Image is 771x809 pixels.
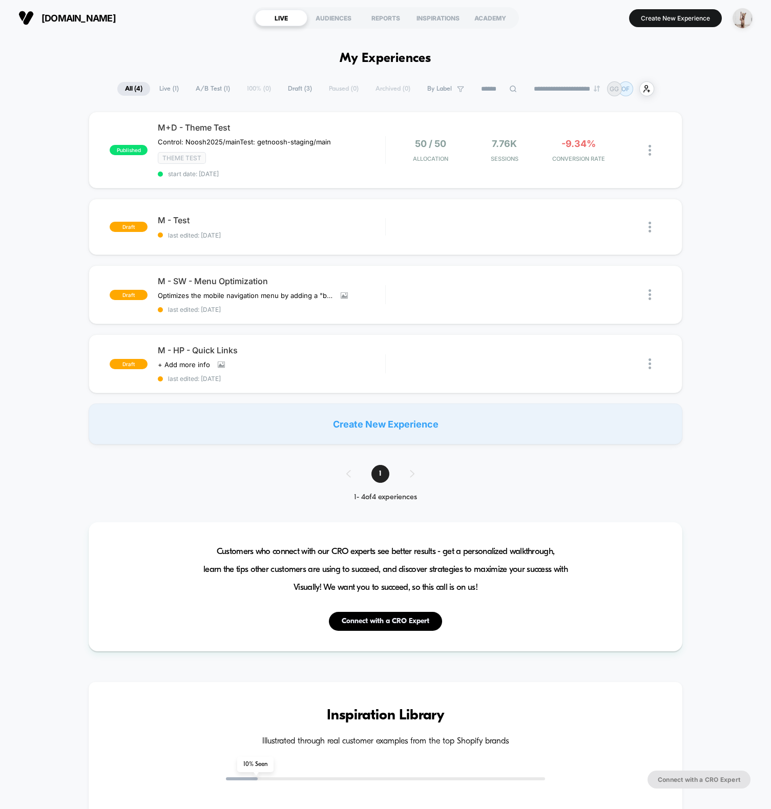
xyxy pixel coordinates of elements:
[158,360,210,369] span: + Add more info
[371,465,389,483] span: 1
[158,170,385,178] span: start date: [DATE]
[158,306,385,313] span: last edited: [DATE]
[649,289,651,300] img: close
[158,345,385,355] span: M - HP - Quick Links
[203,543,568,597] span: Customers who connect with our CRO experts see better results - get a personalized walkthrough, l...
[610,85,619,93] p: GG
[649,358,651,369] img: close
[110,145,148,155] span: published
[110,290,148,300] span: draft
[594,86,600,92] img: end
[544,155,613,162] span: CONVERSION RATE
[427,85,452,93] span: By Label
[158,122,385,133] span: M+D - Theme Test
[15,10,119,26] button: [DOMAIN_NAME]
[336,493,435,502] div: 1 - 4 of 4 experiences
[158,291,333,300] span: Optimizes the mobile navigation menu by adding a "best sellers" category and collapsing "intimate...
[110,222,148,232] span: draft
[255,10,307,26] div: LIVE
[561,138,596,149] span: -9.34%
[360,10,412,26] div: REPORTS
[733,8,753,28] img: ppic
[110,359,148,369] span: draft
[158,231,385,239] span: last edited: [DATE]
[89,403,682,444] div: Create New Experience
[329,612,442,631] button: Connect with a CRO Expert
[158,215,385,225] span: M - Test
[464,10,516,26] div: ACADEMY
[119,708,652,724] h3: Inspiration Library
[649,222,651,232] img: close
[117,82,150,96] span: All ( 4 )
[280,82,320,96] span: Draft ( 3 )
[621,85,630,93] p: OF
[18,10,34,26] img: Visually logo
[307,10,360,26] div: AUDIENCES
[188,82,238,96] span: A/B Test ( 1 )
[649,145,651,156] img: close
[470,155,539,162] span: Sessions
[492,138,517,149] span: 7.76k
[41,13,116,24] span: [DOMAIN_NAME]
[158,152,206,164] span: Theme Test
[158,375,385,382] span: last edited: [DATE]
[629,9,722,27] button: Create New Experience
[119,737,652,747] h4: Illustrated through real customer examples from the top Shopify brands
[648,771,751,789] button: Connect with a CRO Expert
[413,155,448,162] span: Allocation
[158,138,331,146] span: Control: Noosh2025/mainTest: getnoosh-staging/main
[730,8,756,29] button: ppic
[237,757,274,772] span: 10 % Seen
[412,10,464,26] div: INSPIRATIONS
[415,138,446,149] span: 50 / 50
[340,51,431,66] h1: My Experiences
[152,82,186,96] span: Live ( 1 )
[158,276,385,286] span: M - SW - Menu Optimization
